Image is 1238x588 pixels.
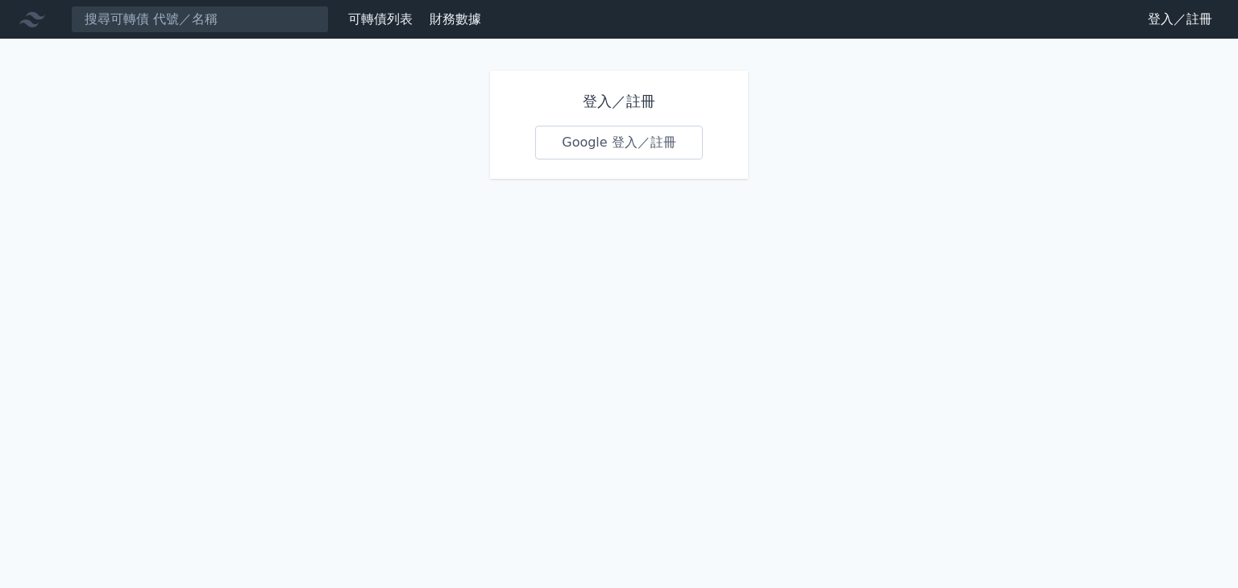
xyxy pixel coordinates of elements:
[535,126,703,159] a: Google 登入／註冊
[71,6,329,33] input: 搜尋可轉債 代號／名稱
[1135,6,1225,32] a: 登入／註冊
[348,11,413,27] a: 可轉債列表
[535,90,703,113] h1: 登入／註冊
[430,11,481,27] a: 財務數據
